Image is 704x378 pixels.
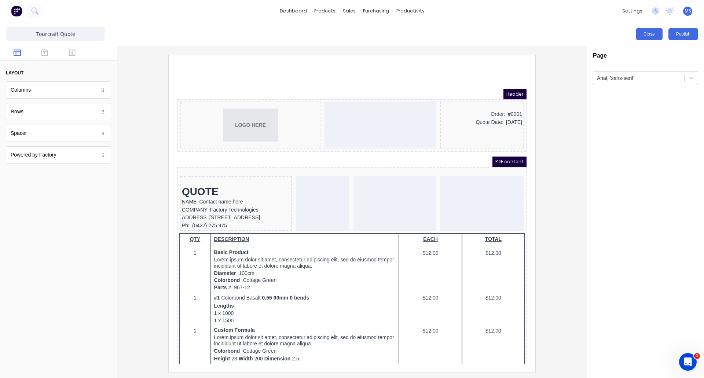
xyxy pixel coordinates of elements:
[6,70,23,76] div: layout
[264,46,345,54] div: Order:#0001
[11,151,56,159] div: Powered by Factory
[593,52,607,59] h2: Page
[6,81,111,99] div: Columns
[636,28,663,40] button: Close
[668,28,698,40] button: Publish
[359,5,393,16] div: purchasing
[4,44,142,77] div: LOGO HERE
[679,353,697,371] iframe: Intercom live chat
[339,5,359,16] div: sales
[694,353,700,359] span: 1
[11,129,27,137] div: Spacer
[1,37,348,87] div: LOGO HEREOrder:#0001Quote Date:[DATE]
[326,25,349,35] span: Header
[6,26,105,41] input: Enter template name here
[11,108,23,115] div: Rows
[6,103,111,120] div: Rows
[11,5,22,16] img: Factory
[4,158,113,166] div: Ph:(0422) 275 975
[315,92,349,103] span: PDF content
[4,142,113,150] div: COMPANYFactory Technologies
[264,54,345,62] div: Quote Date:[DATE]
[6,125,111,142] div: Spacer
[1,111,348,169] div: QUOTENAMEContact name hereCOMPANYFactory TechnologiesADDRESS[STREET_ADDRESS]Ph:(0422) 275 975
[4,134,113,142] div: NAMEContact name here
[11,86,31,94] div: Columns
[685,8,691,14] span: MS
[311,5,339,16] div: products
[276,5,311,16] a: dashboard
[6,146,111,164] div: Powered by Factory
[4,150,113,158] div: ADDRESS[STREET_ADDRESS]
[6,67,111,79] button: layout
[4,121,113,134] div: QUOTE
[393,5,428,16] div: productivity
[619,5,646,16] div: settings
